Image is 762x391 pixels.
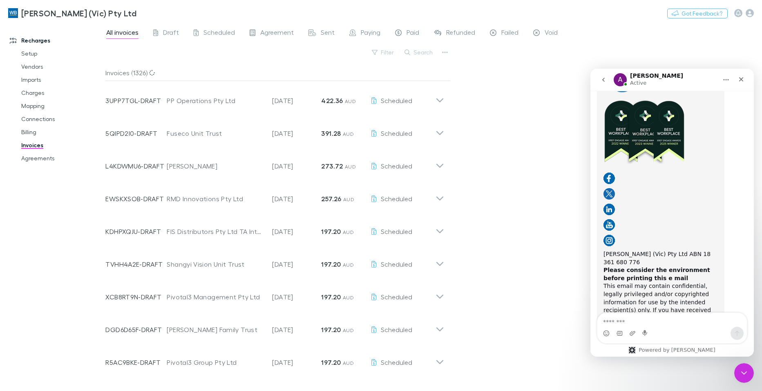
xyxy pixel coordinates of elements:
strong: 257.26 [321,195,341,203]
a: [PERSON_NAME] (Vic) Pty Ltd [3,3,141,23]
strong: 197.20 [321,293,341,301]
div: Fuseco Unit Trust [167,128,264,138]
span: Scheduled [381,97,412,104]
p: 3UPP7TGL-DRAFT [105,96,167,106]
button: Gif picker [26,261,32,268]
div: FIS Distributors Pty Ltd TA IntaFloors [GEOGRAPHIC_DATA] ([GEOGRAPHIC_DATA]) [167,227,264,236]
img: William Buck (Vic) Pty Ltd's Logo [8,8,18,18]
textarea: Message… [7,244,156,258]
a: Billing [13,126,110,139]
iframe: Intercom live chat [590,69,754,357]
div: L4KDWMU6-DRAFT[PERSON_NAME][DATE]273.72 AUDScheduled [99,146,451,179]
span: Scheduled [381,227,412,235]
div: 3UPP7TGL-DRAFTPP Operations Pty Ltd[DATE]422.36 AUDScheduled [99,81,451,114]
strong: 197.20 [321,260,341,268]
span: Scheduled [381,162,412,170]
span: Draft [163,28,179,39]
div: Pivotal3 Group Pty Ltd [167,357,264,367]
div: EWSKXSOB-DRAFTRMD Innovations Pty Ltd[DATE]257.26 AUDScheduled [99,179,451,212]
p: DGD6D65F-DRAFT [105,325,167,335]
a: Imports [13,73,110,86]
div: KDHPXQJU-DRAFTFIS Distributors Pty Ltd TA IntaFloors [GEOGRAPHIC_DATA] ([GEOGRAPHIC_DATA])[DATE]1... [99,212,451,245]
p: KDHPXQJU-DRAFT [105,227,167,236]
h3: [PERSON_NAME] (Vic) Pty Ltd [21,8,136,18]
p: TVHH4A2E-DRAFT [105,259,167,269]
div: PP Operations Pty Ltd [167,96,264,106]
b: Please consider the environment before printing this e mail [13,198,120,213]
p: [DATE] [272,161,321,171]
span: AUD [343,229,354,235]
p: [DATE] [272,325,321,335]
span: AUD [343,327,354,333]
div: DGD6D65F-DRAFT[PERSON_NAME] Family Trust[DATE]197.20 AUDScheduled [99,310,451,343]
button: Got Feedback? [667,9,728,18]
span: Scheduled [381,293,412,301]
a: Charges [13,86,110,99]
div: R5AC9BKE-DRAFTPivotal3 Group Pty Ltd[DATE]197.20 AUDScheduled [99,343,451,375]
span: Scheduled [381,326,412,333]
div: Pivotal3 Management Pty Ltd [167,292,264,302]
strong: 422.36 [321,97,343,105]
span: AUD [343,360,354,366]
span: Scheduled [381,358,412,366]
button: Emoji picker [13,261,19,268]
span: Scheduled [381,129,412,137]
a: Setup [13,47,110,60]
a: Invoices [13,139,110,152]
p: L4KDWMU6-DRAFT [105,161,167,171]
button: Search [400,47,438,57]
span: AUD [343,131,354,137]
div: TVHH4A2E-DRAFTShangyi Vision Unit Trust[DATE]197.20 AUDScheduled [99,245,451,277]
span: All invoices [106,28,139,39]
span: Failed [501,28,518,39]
strong: 197.20 [321,326,341,334]
a: Mapping [13,99,110,112]
button: Upload attachment [39,261,45,268]
p: EWSKXSOB-DRAFT [105,194,167,204]
button: Send a message… [140,258,153,271]
a: Agreements [13,152,110,165]
div: [PERSON_NAME] Family Trust [167,325,264,335]
button: Start recording [52,261,58,268]
div: Shangyi Vision Unit Trust [167,259,264,269]
a: Connections [13,112,110,126]
p: [DATE] [272,357,321,367]
span: AUD [345,98,356,104]
span: Refunded [446,28,475,39]
p: [DATE] [272,128,321,138]
span: AUD [343,196,354,202]
p: R5AC9BKE-DRAFT [105,357,167,367]
strong: 273.72 [321,162,343,170]
span: Void [545,28,558,39]
div: RMD Innovations Pty Ltd [167,194,264,204]
p: [DATE] [272,227,321,236]
span: Scheduled [203,28,235,39]
p: 5QIPD2I0-DRAFT [105,128,167,138]
span: Scheduled [381,195,412,202]
span: Scheduled [381,260,412,268]
iframe: Intercom live chat [734,363,754,383]
p: XCB8RT9N-DRAFT [105,292,167,302]
div: 5QIPD2I0-DRAFTFuseco Unit Trust[DATE]391.28 AUDScheduled [99,114,451,146]
p: [DATE] [272,292,321,302]
span: AUD [343,294,354,301]
strong: 197.20 [321,227,341,236]
span: AUD [343,262,354,268]
a: Recharges [2,34,110,47]
a: Vendors [13,60,110,73]
div: [PERSON_NAME] [167,161,264,171]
